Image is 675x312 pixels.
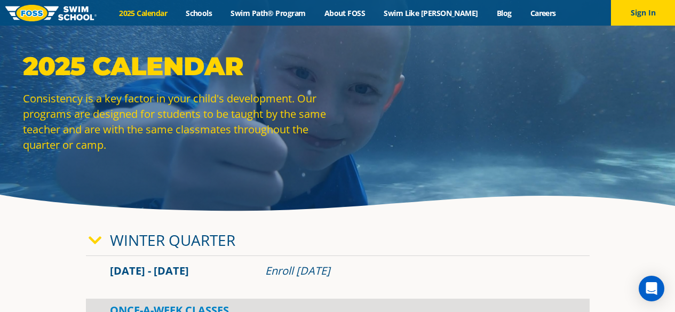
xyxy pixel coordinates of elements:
[265,263,566,278] div: Enroll [DATE]
[23,91,332,153] p: Consistency is a key factor in your child's development. Our programs are designed for students t...
[521,8,565,18] a: Careers
[221,8,315,18] a: Swim Path® Program
[639,276,664,301] div: Open Intercom Messenger
[23,51,243,82] strong: 2025 Calendar
[110,8,177,18] a: 2025 Calendar
[375,8,488,18] a: Swim Like [PERSON_NAME]
[315,8,375,18] a: About FOSS
[110,263,189,278] span: [DATE] - [DATE]
[487,8,521,18] a: Blog
[110,230,235,250] a: Winter Quarter
[177,8,221,18] a: Schools
[5,5,97,21] img: FOSS Swim School Logo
